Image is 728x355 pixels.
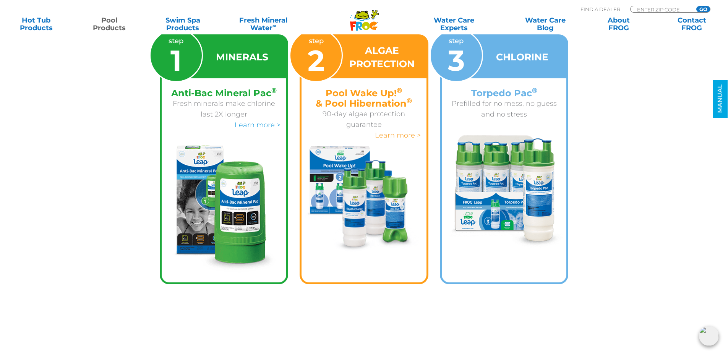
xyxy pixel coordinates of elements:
sup: ® [271,86,277,95]
p: step [448,36,465,75]
a: Fresh MineralWater∞ [227,16,299,32]
a: AboutFROG [590,16,647,32]
sup: ∞ [272,23,276,29]
span: 3 [448,43,465,78]
h4: Torpedo Pac [448,88,561,98]
sup: ® [407,97,412,105]
h4: Anti-Bac Mineral Pac [167,88,281,98]
input: GO [696,6,710,12]
h4: Pool Wake Up! & Pool Hibernation [307,88,421,109]
a: PoolProducts [81,16,138,32]
sup: ® [397,86,402,95]
a: Learn more > [375,131,421,139]
a: Water CareExperts [408,16,500,32]
input: Zip Code Form [636,6,688,13]
span: 2 [308,43,324,78]
a: ContactFROG [663,16,720,32]
h3: MINERALS [216,50,268,64]
p: Find A Dealer [580,6,620,13]
img: frog-leap-step-3 [445,135,564,248]
a: Learn more > [235,121,280,129]
p: Prefilled for no mess, no guess and no stress [448,98,561,120]
img: openIcon [699,326,719,346]
a: MANUAL [713,80,728,118]
img: frog-leap-step-2 [302,146,426,252]
p: Fresh minerals make chlorine last 2X longer [167,98,281,120]
p: 90-day algae protection guarantee [307,109,421,130]
h3: CHLORINE [496,50,548,64]
a: Water CareBlog [517,16,574,32]
img: frog-leap-step-1 [172,146,276,273]
p: step [308,36,324,75]
p: step [169,36,183,75]
sup: ® [532,86,537,95]
a: Swim SpaProducts [154,16,211,32]
span: 1 [170,43,182,78]
h3: ALGAE PROTECTION [347,44,417,71]
a: Hot TubProducts [8,16,65,32]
